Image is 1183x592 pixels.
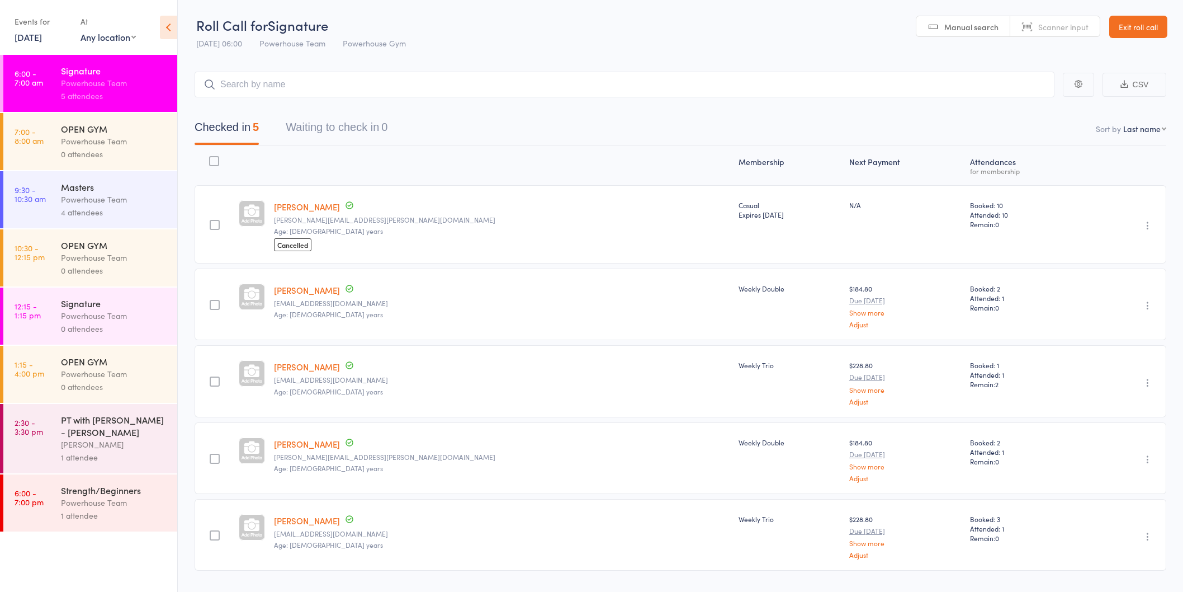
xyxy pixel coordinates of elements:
div: 1 attendee [61,451,168,464]
div: 5 [253,121,259,133]
a: Show more [849,386,961,393]
a: 12:15 -1:15 pmSignaturePowerhouse Team0 attendees [3,288,177,345]
a: Exit roll call [1109,16,1167,38]
time: 12:15 - 1:15 pm [15,302,41,320]
span: Cancelled [274,238,311,251]
span: Booked: 3 [970,514,1080,524]
span: 0 [995,533,999,543]
small: nicolesamanthamitchell@yahoo.com.au [274,530,730,538]
div: Weekly Double [739,438,840,447]
span: Scanner input [1038,21,1089,32]
span: Manual search [944,21,999,32]
span: Remain: [970,379,1080,389]
span: Attended: 1 [970,370,1080,379]
span: Age: [DEMOGRAPHIC_DATA] years [274,309,383,319]
div: N/A [849,200,961,210]
span: Powerhouse Gym [343,37,406,49]
span: Booked: 1 [970,360,1080,370]
time: 7:00 - 8:00 am [15,127,44,145]
button: Waiting to check in0 [286,115,387,145]
div: PT with [PERSON_NAME] - [PERSON_NAME] [61,414,168,438]
div: 4 attendees [61,206,168,219]
div: Last name [1123,123,1161,134]
div: Expires [DATE] [739,210,840,219]
span: 2 [995,379,999,389]
div: [PERSON_NAME] [61,438,168,451]
a: 2:30 -3:30 pmPT with [PERSON_NAME] - [PERSON_NAME][PERSON_NAME]1 attendee [3,404,177,473]
span: Attended: 1 [970,447,1080,457]
span: Age: [DEMOGRAPHIC_DATA] years [274,387,383,396]
div: $228.80 [849,514,961,558]
a: 1:15 -4:00 pmOPEN GYMPowerhouse Team0 attendees [3,346,177,403]
span: Remain: [970,457,1080,466]
div: Powerhouse Team [61,251,168,264]
a: Show more [849,463,961,470]
a: 6:00 -7:00 pmStrength/BeginnersPowerhouse Team1 attendee [3,474,177,532]
a: 6:00 -7:00 amSignaturePowerhouse Team5 attendees [3,55,177,112]
div: Weekly Trio [739,360,840,370]
a: 7:00 -8:00 amOPEN GYMPowerhouse Team0 attendees [3,113,177,170]
span: Remain: [970,219,1080,229]
a: Show more [849,539,961,547]
a: [PERSON_NAME] [274,438,340,450]
span: Attended: 1 [970,293,1080,303]
div: 1 attendee [61,509,168,522]
div: 0 attendees [61,380,168,393]
div: Powerhouse Team [61,496,168,509]
div: At [81,12,136,31]
div: Weekly Double [739,284,840,293]
a: Adjust [849,321,961,328]
span: Age: [DEMOGRAPHIC_DATA] years [274,226,383,236]
div: for membership [970,167,1080,175]
span: [DATE] 06:00 [196,37,242,49]
label: Sort by [1096,123,1121,134]
div: Powerhouse Team [61,135,168,148]
div: Strength/Beginners [61,484,168,496]
span: 0 [995,457,999,466]
span: Age: [DEMOGRAPHIC_DATA] years [274,540,383,549]
div: $184.80 [849,438,961,482]
small: marnie.menzel@gmail.com [274,453,730,461]
small: philippalouey@gmail.com [274,376,730,384]
span: Booked: 2 [970,284,1080,293]
span: Attended: 10 [970,210,1080,219]
span: Signature [268,16,328,34]
a: 10:30 -12:15 pmOPEN GYMPowerhouse Team0 attendees [3,229,177,286]
a: Adjust [849,474,961,482]
a: [PERSON_NAME] [274,284,340,296]
div: OPEN GYM [61,123,168,135]
div: $184.80 [849,284,961,328]
div: 0 attendees [61,264,168,277]
div: Powerhouse Team [61,193,168,206]
div: Signature [61,297,168,309]
span: Roll Call for [196,16,268,34]
time: 9:30 - 10:30 am [15,185,46,203]
a: Adjust [849,398,961,405]
div: 5 attendees [61,90,168,102]
div: Powerhouse Team [61,309,168,322]
a: 9:30 -10:30 amMastersPowerhouse Team4 attendees [3,171,177,228]
div: Events for [15,12,69,31]
time: 6:00 - 7:00 am [15,69,43,87]
div: 0 [381,121,387,133]
div: 0 attendees [61,148,168,161]
div: Atten­dances [966,151,1084,180]
span: Powerhouse Team [259,37,325,49]
a: [DATE] [15,31,42,43]
div: Membership [734,151,845,180]
div: Powerhouse Team [61,77,168,90]
button: CSV [1102,73,1166,97]
span: Booked: 2 [970,438,1080,447]
span: Remain: [970,303,1080,312]
button: Checked in5 [195,115,259,145]
div: Next Payment [845,151,966,180]
small: collett.stefanie@gmail.com [274,216,730,224]
span: 0 [995,219,999,229]
div: Weekly Trio [739,514,840,524]
div: Masters [61,181,168,193]
div: Casual [739,200,840,219]
time: 1:15 - 4:00 pm [15,360,44,378]
div: 0 attendees [61,322,168,335]
span: Remain: [970,533,1080,543]
small: Due [DATE] [849,373,961,381]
